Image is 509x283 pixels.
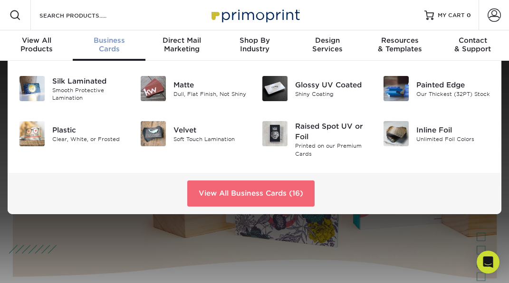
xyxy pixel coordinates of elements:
[19,121,45,146] img: Plastic Business Cards
[383,72,490,105] a: Painted Edge Business Cards Painted Edge Our Thickest (32PT) Stock
[141,76,166,101] img: Matte Business Cards
[436,36,509,53] div: & Support
[416,79,490,90] div: Painted Edge
[73,30,145,61] a: BusinessCards
[477,251,499,274] div: Open Intercom Messenger
[436,36,509,45] span: Contact
[140,72,247,105] a: Matte Business Cards Matte Dull, Flat Finish, Not Shiny
[262,76,288,101] img: Glossy UV Coated Business Cards
[218,36,291,53] div: Industry
[187,180,315,206] a: View All Business Cards (16)
[173,124,247,135] div: Velvet
[140,117,247,150] a: Velvet Business Cards Velvet Soft Touch Lamination
[364,36,436,53] div: & Templates
[438,11,465,19] span: MY CART
[38,9,131,21] input: SEARCH PRODUCTS.....
[262,117,369,161] a: Raised Spot UV or Foil Business Cards Raised Spot UV or Foil Printed on our Premium Cards
[416,135,490,143] div: Unlimited Foil Colors
[173,135,247,143] div: Soft Touch Lamination
[295,142,369,158] div: Printed on our Premium Cards
[52,124,126,135] div: Plastic
[295,90,369,98] div: Shiny Coating
[145,30,218,61] a: Direct MailMarketing
[145,36,218,53] div: Marketing
[73,36,145,53] div: Cards
[262,121,288,146] img: Raised Spot UV or Foil Business Cards
[416,90,490,98] div: Our Thickest (32PT) Stock
[145,36,218,45] span: Direct Mail
[291,36,364,45] span: Design
[52,86,126,102] div: Smooth Protective Lamination
[173,90,247,98] div: Dull, Flat Finish, Not Shiny
[218,36,291,45] span: Shop By
[19,72,126,106] a: Silk Laminated Business Cards Silk Laminated Smooth Protective Lamination
[291,36,364,53] div: Services
[207,5,302,25] img: Primoprint
[141,121,166,146] img: Velvet Business Cards
[262,72,369,105] a: Glossy UV Coated Business Cards Glossy UV Coated Shiny Coating
[436,30,509,61] a: Contact& Support
[52,135,126,143] div: Clear, White, or Frosted
[52,76,126,86] div: Silk Laminated
[19,76,45,101] img: Silk Laminated Business Cards
[364,30,436,61] a: Resources& Templates
[19,117,126,150] a: Plastic Business Cards Plastic Clear, White, or Frosted
[295,121,369,142] div: Raised Spot UV or Foil
[467,12,471,19] span: 0
[383,117,490,150] a: Inline Foil Business Cards Inline Foil Unlimited Foil Colors
[291,30,364,61] a: DesignServices
[384,121,409,146] img: Inline Foil Business Cards
[416,124,490,135] div: Inline Foil
[173,79,247,90] div: Matte
[73,36,145,45] span: Business
[384,76,409,101] img: Painted Edge Business Cards
[218,30,291,61] a: Shop ByIndustry
[364,36,436,45] span: Resources
[295,79,369,90] div: Glossy UV Coated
